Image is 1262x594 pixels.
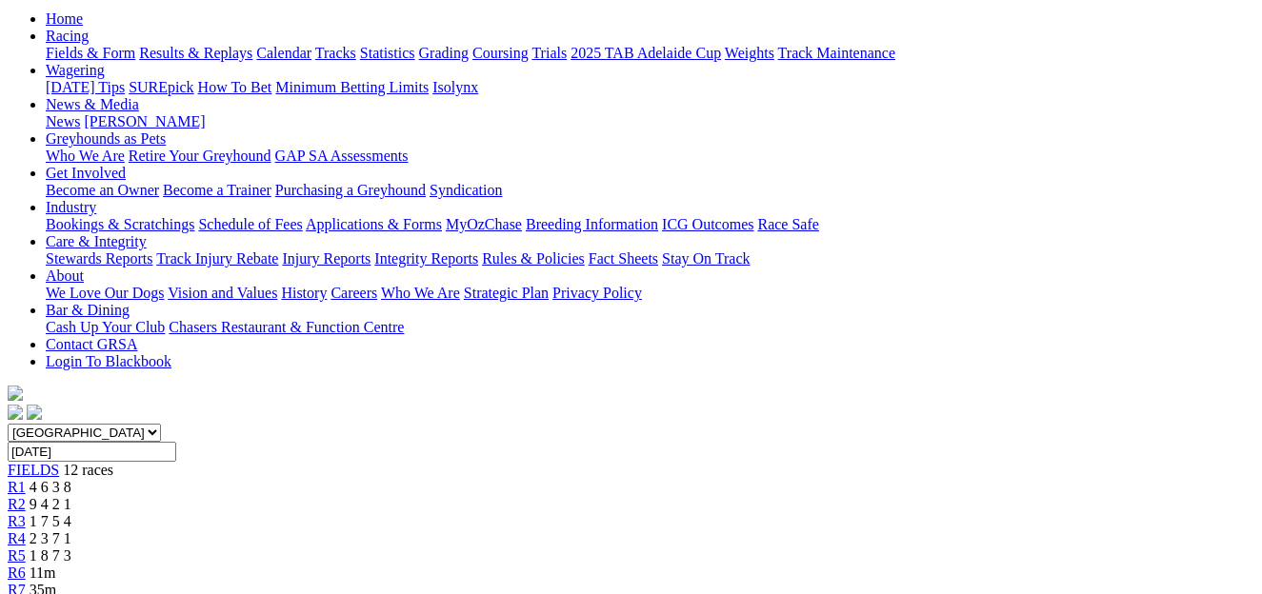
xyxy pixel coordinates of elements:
div: About [46,285,1254,302]
input: Select date [8,442,176,462]
span: 12 races [63,462,113,478]
span: 4 6 3 8 [30,479,71,495]
span: 2 3 7 1 [30,530,71,546]
a: Become an Owner [46,182,159,198]
a: Track Maintenance [778,45,895,61]
a: Results & Replays [139,45,252,61]
a: R4 [8,530,26,546]
a: Who We Are [381,285,460,301]
a: Syndication [430,182,502,198]
div: Racing [46,45,1254,62]
div: Greyhounds as Pets [46,148,1254,165]
a: Home [46,10,83,27]
a: We Love Our Dogs [46,285,164,301]
a: R1 [8,479,26,495]
a: Bookings & Scratchings [46,216,194,232]
a: Stewards Reports [46,250,152,267]
a: Minimum Betting Limits [275,79,429,95]
a: Stay On Track [662,250,750,267]
a: Chasers Restaurant & Function Centre [169,319,404,335]
a: Retire Your Greyhound [129,148,271,164]
a: Fact Sheets [589,250,658,267]
img: twitter.svg [27,405,42,420]
a: [PERSON_NAME] [84,113,205,129]
a: Wagering [46,62,105,78]
a: Become a Trainer [163,182,271,198]
a: Track Injury Rebate [156,250,278,267]
img: facebook.svg [8,405,23,420]
a: History [281,285,327,301]
a: [DATE] Tips [46,79,125,95]
div: Wagering [46,79,1254,96]
a: GAP SA Assessments [275,148,409,164]
a: Cash Up Your Club [46,319,165,335]
a: Racing [46,28,89,44]
a: Care & Integrity [46,233,147,249]
span: 1 8 7 3 [30,547,71,564]
a: R2 [8,496,26,512]
a: Grading [419,45,469,61]
a: SUREpick [129,79,193,95]
a: Get Involved [46,165,126,181]
a: Calendar [256,45,311,61]
a: Vision and Values [168,285,277,301]
a: Careers [331,285,377,301]
a: Integrity Reports [374,250,478,267]
a: Isolynx [432,79,478,95]
a: Statistics [360,45,415,61]
a: Privacy Policy [552,285,642,301]
a: Tracks [315,45,356,61]
div: Care & Integrity [46,250,1254,267]
a: Breeding Information [526,216,658,232]
a: About [46,267,84,284]
a: Who We Are [46,148,125,164]
a: Applications & Forms [306,216,442,232]
a: R5 [8,547,26,564]
a: Injury Reports [282,250,371,267]
span: 9 4 2 1 [30,496,71,512]
a: Fields & Form [46,45,135,61]
a: Trials [531,45,567,61]
a: Coursing [472,45,529,61]
a: Weights [725,45,774,61]
div: Get Involved [46,182,1254,199]
div: News & Media [46,113,1254,130]
a: News & Media [46,96,139,112]
a: Login To Blackbook [46,353,171,369]
a: News [46,113,80,129]
div: Bar & Dining [46,319,1254,336]
a: R3 [8,513,26,529]
a: 2025 TAB Adelaide Cup [571,45,721,61]
a: Greyhounds as Pets [46,130,166,147]
a: MyOzChase [446,216,522,232]
a: Race Safe [757,216,818,232]
span: 1 7 5 4 [30,513,71,529]
a: Bar & Dining [46,302,130,318]
a: Strategic Plan [464,285,549,301]
img: logo-grsa-white.png [8,386,23,401]
a: How To Bet [198,79,272,95]
a: ICG Outcomes [662,216,753,232]
div: Industry [46,216,1254,233]
a: R6 [8,564,26,581]
a: FIELDS [8,462,59,478]
a: Purchasing a Greyhound [275,182,426,198]
a: Rules & Policies [482,250,585,267]
a: Industry [46,199,96,215]
a: Schedule of Fees [198,216,302,232]
span: 11m [30,564,56,581]
a: Contact GRSA [46,336,137,352]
